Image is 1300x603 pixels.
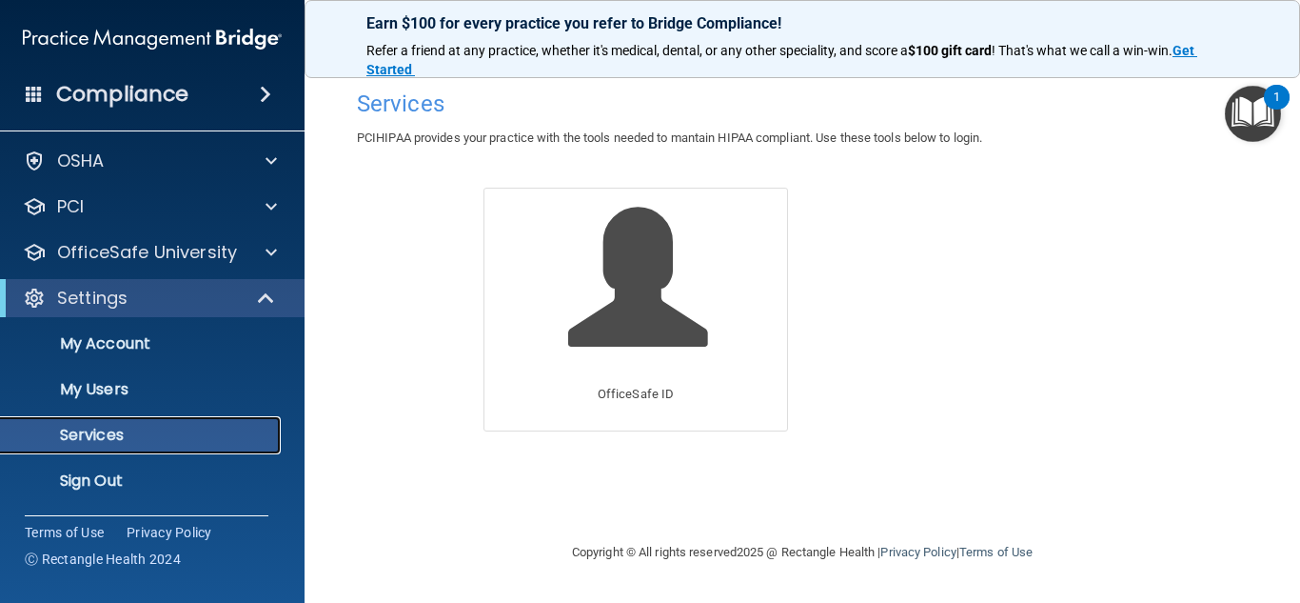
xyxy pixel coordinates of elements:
[357,91,1248,116] h4: Services
[12,334,272,353] p: My Account
[908,43,992,58] strong: $100 gift card
[1225,86,1281,142] button: Open Resource Center, 1 new notification
[12,380,272,399] p: My Users
[880,545,955,559] a: Privacy Policy
[12,426,272,445] p: Services
[12,472,272,491] p: Sign Out
[57,195,84,218] p: PCI
[366,43,1197,77] a: Get Started
[366,14,1238,32] p: Earn $100 for every practice you refer to Bridge Compliance!
[598,383,674,406] p: OfficeSafe ID
[56,81,188,108] h4: Compliance
[57,241,237,264] p: OfficeSafe University
[23,195,277,218] a: PCI
[57,150,105,172] p: OSHA
[959,545,1033,559] a: Terms of Use
[483,188,788,431] a: OfficeSafe ID
[23,20,282,58] img: PMB logo
[23,287,276,310] a: Settings
[992,43,1172,58] span: ! That's what we call a win-win.
[1273,97,1280,122] div: 1
[455,522,1150,583] div: Copyright © All rights reserved 2025 @ Rectangle Health | |
[127,523,212,542] a: Privacy Policy
[357,131,982,145] span: PCIHIPAA provides your practice with the tools needed to mantain HIPAA compliant. Use these tools...
[57,287,128,310] p: Settings
[23,150,277,172] a: OSHA
[25,550,181,569] span: Ⓒ Rectangle Health 2024
[23,241,277,264] a: OfficeSafe University
[366,43,908,58] span: Refer a friend at any practice, whether it's medical, dental, or any other speciality, and score a
[25,523,104,542] a: Terms of Use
